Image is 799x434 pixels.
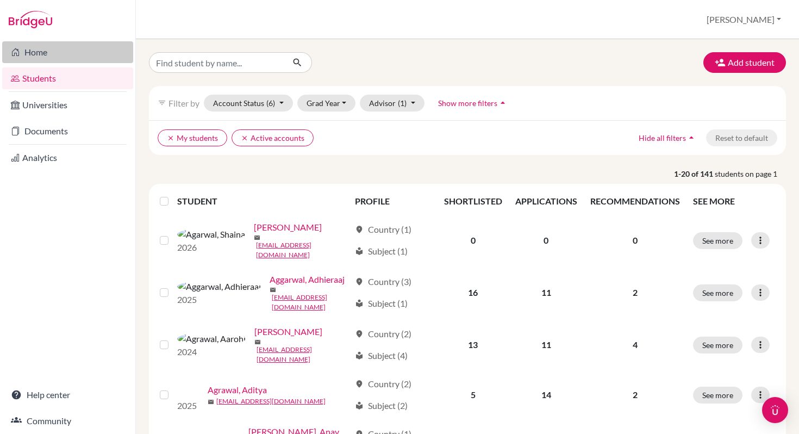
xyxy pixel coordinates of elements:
[177,345,246,358] p: 2024
[355,327,411,340] div: Country (2)
[590,388,680,401] p: 2
[590,338,680,351] p: 4
[438,319,509,371] td: 13
[509,188,584,214] th: APPLICATIONS
[257,345,350,364] a: [EMAIL_ADDRESS][DOMAIN_NAME]
[429,95,517,111] button: Show more filtersarrow_drop_up
[2,120,133,142] a: Documents
[355,330,364,338] span: location_on
[702,9,786,30] button: [PERSON_NAME]
[715,168,786,179] span: students on page 1
[2,147,133,169] a: Analytics
[438,188,509,214] th: SHORTLISTED
[590,234,680,247] p: 0
[158,98,166,107] i: filter_list
[686,188,782,214] th: SEE MORE
[355,377,411,390] div: Country (2)
[241,134,248,142] i: clear
[177,332,246,345] img: Agrawal, Aarohi
[208,399,214,405] span: mail
[355,223,411,236] div: Country (1)
[693,337,742,354] button: See more
[398,98,407,108] span: (1)
[2,384,133,406] a: Help center
[355,275,411,288] div: Country (3)
[355,351,364,360] span: local_library
[355,297,408,310] div: Subject (1)
[158,129,227,146] button: clearMy students
[639,133,686,142] span: Hide all filters
[177,228,245,241] img: Agarwal, Shaina
[355,277,364,286] span: location_on
[2,41,133,63] a: Home
[254,325,322,338] a: [PERSON_NAME]
[355,401,364,410] span: local_library
[629,129,706,146] button: Hide all filtersarrow_drop_up
[272,293,350,312] a: [EMAIL_ADDRESS][DOMAIN_NAME]
[438,98,497,108] span: Show more filters
[177,241,245,254] p: 2026
[149,52,284,73] input: Find student by name...
[177,293,261,306] p: 2025
[167,134,174,142] i: clear
[9,11,52,28] img: Bridge-U
[2,410,133,432] a: Community
[693,387,742,404] button: See more
[674,168,715,179] strong: 1-20 of 141
[348,188,438,214] th: PROFILE
[270,273,345,286] a: Aggarwal, Adhieraaj
[2,67,133,89] a: Students
[438,214,509,266] td: 0
[355,225,364,234] span: location_on
[584,188,686,214] th: RECOMMENDATIONS
[706,129,777,146] button: Reset to default
[509,214,584,266] td: 0
[703,52,786,73] button: Add student
[168,98,199,108] span: Filter by
[232,129,314,146] button: clearActive accounts
[254,339,261,345] span: mail
[438,266,509,319] td: 16
[509,266,584,319] td: 11
[438,371,509,419] td: 5
[509,371,584,419] td: 14
[509,319,584,371] td: 11
[355,399,408,412] div: Subject (2)
[208,383,267,396] a: Agrawal, Aditya
[497,97,508,108] i: arrow_drop_up
[177,188,348,214] th: STUDENT
[254,234,260,241] span: mail
[266,98,275,108] span: (6)
[355,247,364,256] span: local_library
[177,377,199,399] img: Agrawal, Aditya
[686,132,697,143] i: arrow_drop_up
[355,299,364,308] span: local_library
[270,287,276,293] span: mail
[590,286,680,299] p: 2
[360,95,425,111] button: Advisor(1)
[177,280,261,293] img: Aggarwal, Adhieraaj
[762,397,788,423] div: Open Intercom Messenger
[204,95,293,111] button: Account Status(6)
[216,396,326,406] a: [EMAIL_ADDRESS][DOMAIN_NAME]
[355,245,408,258] div: Subject (1)
[256,240,350,260] a: [EMAIL_ADDRESS][DOMAIN_NAME]
[693,232,742,249] button: See more
[355,349,408,362] div: Subject (4)
[177,399,199,412] p: 2025
[355,380,364,388] span: location_on
[297,95,356,111] button: Grad Year
[254,221,322,234] a: [PERSON_NAME]
[693,284,742,301] button: See more
[2,94,133,116] a: Universities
